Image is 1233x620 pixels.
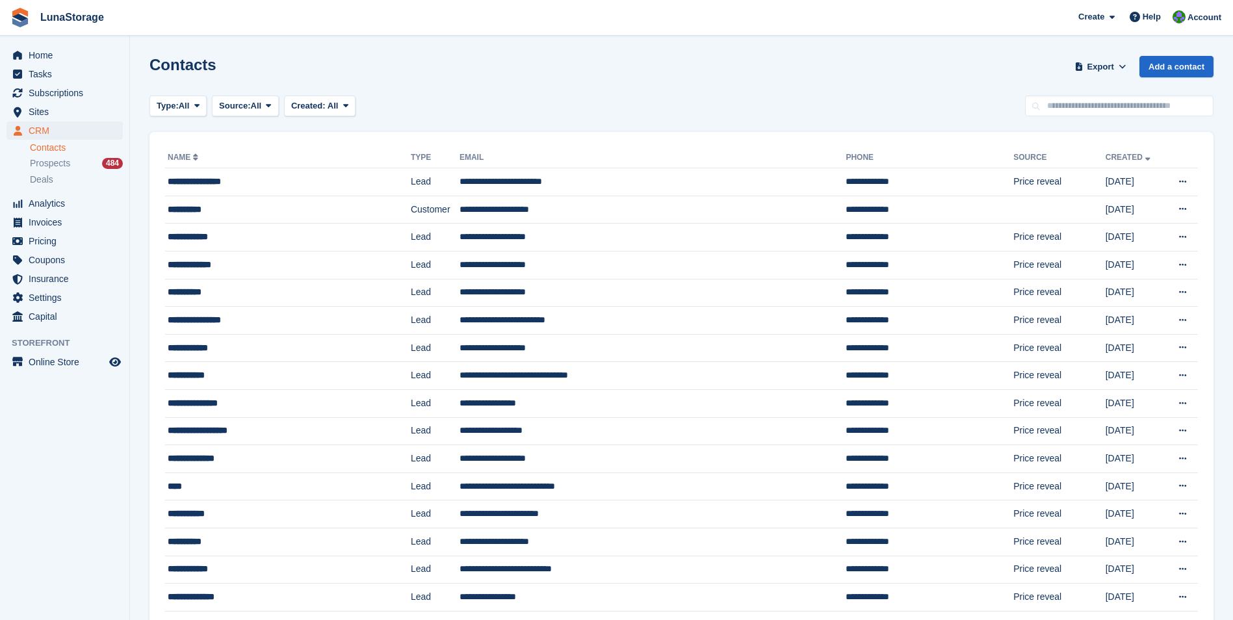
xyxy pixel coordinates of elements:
th: Type [411,148,460,168]
td: Price reveal [1013,168,1105,196]
a: Created [1106,153,1153,162]
span: Account [1188,11,1221,24]
button: Type: All [149,96,207,117]
span: Tasks [29,65,107,83]
td: Price reveal [1013,307,1105,335]
td: Price reveal [1013,584,1105,612]
a: Contacts [30,142,123,154]
img: Cathal Vaughan [1173,10,1186,23]
td: Lead [411,251,460,279]
td: Lead [411,528,460,556]
td: Price reveal [1013,445,1105,473]
span: Insurance [29,270,107,288]
td: Price reveal [1013,279,1105,307]
button: Export [1072,56,1129,77]
td: Lead [411,224,460,252]
span: Export [1087,60,1114,73]
td: [DATE] [1106,307,1164,335]
span: Source: [219,99,250,112]
span: All [179,99,190,112]
td: Price reveal [1013,528,1105,556]
span: Help [1143,10,1161,23]
td: [DATE] [1106,389,1164,417]
a: menu [6,251,123,269]
td: Lead [411,500,460,528]
span: Analytics [29,194,107,213]
td: Lead [411,472,460,500]
td: Lead [411,307,460,335]
td: Price reveal [1013,334,1105,362]
span: Prospects [30,157,70,170]
a: menu [6,270,123,288]
span: Online Store [29,353,107,371]
th: Source [1013,148,1105,168]
td: [DATE] [1106,362,1164,390]
td: Lead [411,445,460,473]
span: Sites [29,103,107,121]
td: [DATE] [1106,528,1164,556]
a: LunaStorage [35,6,109,28]
span: All [328,101,339,110]
span: Coupons [29,251,107,269]
a: Prospects 484 [30,157,123,170]
td: [DATE] [1106,251,1164,279]
th: Email [460,148,846,168]
td: [DATE] [1106,417,1164,445]
td: Price reveal [1013,417,1105,445]
td: Price reveal [1013,251,1105,279]
span: Create [1078,10,1104,23]
span: Type: [157,99,179,112]
td: Lead [411,334,460,362]
span: All [251,99,262,112]
td: Lead [411,168,460,196]
a: menu [6,84,123,102]
td: Lead [411,279,460,307]
th: Phone [846,148,1013,168]
td: Lead [411,556,460,584]
span: Capital [29,307,107,326]
td: Price reveal [1013,389,1105,417]
a: menu [6,353,123,371]
td: Price reveal [1013,556,1105,584]
a: Deals [30,173,123,187]
td: Lead [411,417,460,445]
span: Pricing [29,232,107,250]
td: [DATE] [1106,279,1164,307]
span: Subscriptions [29,84,107,102]
a: menu [6,289,123,307]
td: [DATE] [1106,472,1164,500]
span: Created: [291,101,326,110]
a: menu [6,307,123,326]
img: stora-icon-8386f47178a22dfd0bd8f6a31ec36ba5ce8667c1dd55bd0f319d3a0aa187defe.svg [10,8,30,27]
a: Name [168,153,201,162]
a: menu [6,213,123,231]
td: Lead [411,362,460,390]
td: Price reveal [1013,224,1105,252]
td: [DATE] [1106,224,1164,252]
a: menu [6,46,123,64]
a: menu [6,194,123,213]
td: Lead [411,389,460,417]
a: menu [6,232,123,250]
td: Customer [411,196,460,224]
td: [DATE] [1106,168,1164,196]
span: Invoices [29,213,107,231]
td: [DATE] [1106,500,1164,528]
td: Lead [411,584,460,612]
span: Settings [29,289,107,307]
button: Created: All [284,96,356,117]
td: Price reveal [1013,362,1105,390]
span: Storefront [12,337,129,350]
td: Price reveal [1013,472,1105,500]
td: [DATE] [1106,556,1164,584]
td: [DATE] [1106,584,1164,612]
td: Price reveal [1013,500,1105,528]
a: Preview store [107,354,123,370]
a: menu [6,103,123,121]
span: Home [29,46,107,64]
span: CRM [29,122,107,140]
td: [DATE] [1106,196,1164,224]
td: [DATE] [1106,334,1164,362]
div: 484 [102,158,123,169]
a: Add a contact [1139,56,1214,77]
